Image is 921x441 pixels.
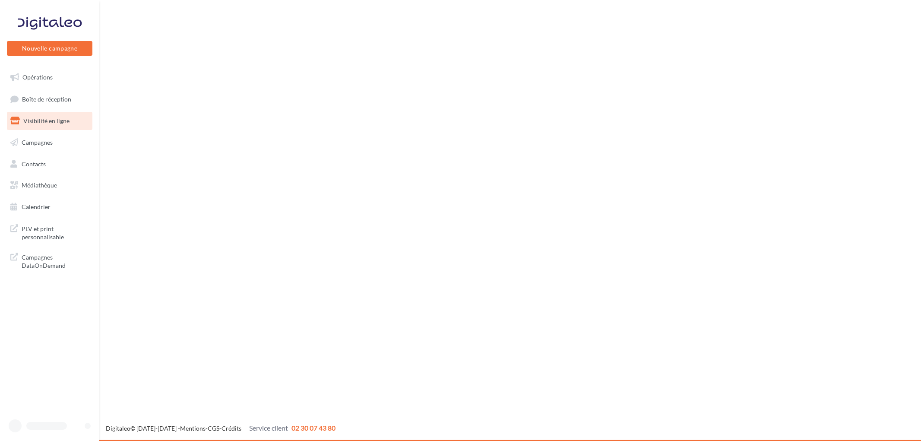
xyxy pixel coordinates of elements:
[5,68,94,86] a: Opérations
[22,223,89,241] span: PLV et print personnalisable
[5,219,94,245] a: PLV et print personnalisable
[22,139,53,146] span: Campagnes
[106,425,130,432] a: Digitaleo
[208,425,219,432] a: CGS
[22,203,51,210] span: Calendrier
[22,73,53,81] span: Opérations
[5,248,94,273] a: Campagnes DataOnDemand
[5,155,94,173] a: Contacts
[5,198,94,216] a: Calendrier
[22,251,89,270] span: Campagnes DataOnDemand
[5,90,94,108] a: Boîte de réception
[291,424,335,432] span: 02 30 07 43 80
[5,133,94,152] a: Campagnes
[22,181,57,189] span: Médiathèque
[222,425,241,432] a: Crédits
[180,425,206,432] a: Mentions
[23,117,70,124] span: Visibilité en ligne
[22,160,46,167] span: Contacts
[7,41,92,56] button: Nouvelle campagne
[106,425,335,432] span: © [DATE]-[DATE] - - -
[5,112,94,130] a: Visibilité en ligne
[22,95,71,102] span: Boîte de réception
[249,424,288,432] span: Service client
[5,176,94,194] a: Médiathèque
